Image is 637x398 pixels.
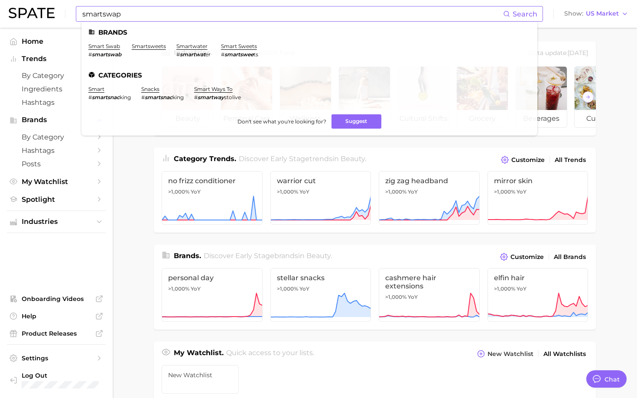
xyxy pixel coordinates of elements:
a: Log out. Currently logged in with e-mail rsmall@hunterpr.com. [7,369,106,391]
span: Discover Early Stage trends in . [239,155,366,163]
span: stolive [224,94,241,100]
span: YoY [191,188,201,195]
span: beauty [306,252,331,260]
span: YoY [299,285,309,292]
span: # [88,51,92,58]
a: Settings [7,352,106,365]
a: All Brands [552,251,588,263]
button: Customize [498,251,546,263]
span: # [88,94,92,100]
a: culinary [574,66,626,128]
span: Discover Early Stage brands in . [204,252,332,260]
span: Brands [22,116,91,124]
a: personal day>1,000% YoY [162,268,263,322]
span: YoY [408,294,418,301]
li: Brands [88,29,530,36]
a: by Category [7,69,106,82]
em: smartwat [180,51,205,58]
span: >1,000% [277,188,298,195]
span: >1,000% [168,188,189,195]
span: Show [564,11,583,16]
a: no frizz conditioner>1,000% YoY [162,171,263,225]
button: Industries [7,215,106,228]
span: >1,000% [494,188,515,195]
span: Don't see what you're looking for? [237,118,326,125]
span: Search [513,10,537,18]
span: stellar snacks [277,274,365,282]
span: YoY [299,188,309,195]
span: Settings [22,354,91,362]
a: Home [7,35,106,48]
span: Trends [22,55,91,63]
span: >1,000% [385,294,406,300]
a: Posts [7,157,106,171]
a: smart ways to [194,86,233,92]
span: cashmere hair extensions [385,274,473,290]
button: Suggest [331,114,381,129]
span: Category Trends . [174,155,236,163]
span: Log Out [22,372,99,379]
button: Brands [7,113,106,126]
button: New Watchlist [475,348,536,360]
span: New Watchlist [487,350,533,358]
span: beverages [516,110,567,127]
span: All Brands [554,253,586,261]
a: warrior cut>1,000% YoY [270,171,371,225]
span: Customize [510,253,544,261]
a: All Watchlists [541,348,588,360]
span: Hashtags [22,98,91,107]
span: >1,000% [168,285,189,292]
a: New Watchlist [162,365,239,394]
span: Onboarding Videos [22,295,91,303]
span: by Category [22,133,91,141]
span: # [141,94,145,100]
a: Product Releases [7,327,106,340]
a: Onboarding Videos [7,292,106,305]
span: US Market [586,11,619,16]
span: New Watchlist [168,372,232,379]
button: Customize [499,154,547,166]
a: Spotlight [7,193,106,206]
span: Ingredients [22,85,91,93]
h1: My Watchlist. [174,348,224,360]
span: personal day [168,274,256,282]
span: mirror skin [494,177,582,185]
span: YoY [408,188,418,195]
span: king [172,94,184,100]
span: YoY [191,285,201,292]
a: snacks [141,86,159,92]
button: Trends [7,52,106,65]
span: Home [22,37,91,45]
em: smartswab [92,51,121,58]
span: # [194,94,198,100]
a: by Category [7,130,106,144]
span: YoY [517,188,526,195]
button: Scroll Right [582,91,594,103]
span: culinary [575,110,626,127]
a: mirror skin>1,000% YoY [487,171,588,225]
a: All Trends [552,154,588,166]
a: smartwater [176,43,208,49]
span: er [205,51,211,58]
span: YoY [517,285,526,292]
input: Search here for a brand, industry, or ingredient [81,6,503,21]
span: >1,000% [385,188,406,195]
button: ShowUS Market [562,8,630,19]
em: smartsnac [145,94,172,100]
span: Brands . [174,252,201,260]
a: cashmere hair extensions>1,000% YoY [379,268,480,322]
span: zig zag headband [385,177,473,185]
em: smartswee [224,51,253,58]
span: warrior cut [277,177,365,185]
span: Spotlight [22,195,91,204]
a: smartsweets [132,43,166,49]
img: SPATE [9,8,55,18]
a: Hashtags [7,144,106,157]
span: All Trends [555,156,586,164]
span: All Watchlists [543,350,586,358]
span: ts [253,51,258,58]
span: >1,000% [494,285,515,292]
a: Ingredients [7,82,106,96]
a: smart [88,86,104,92]
a: My Watchlist [7,175,106,188]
